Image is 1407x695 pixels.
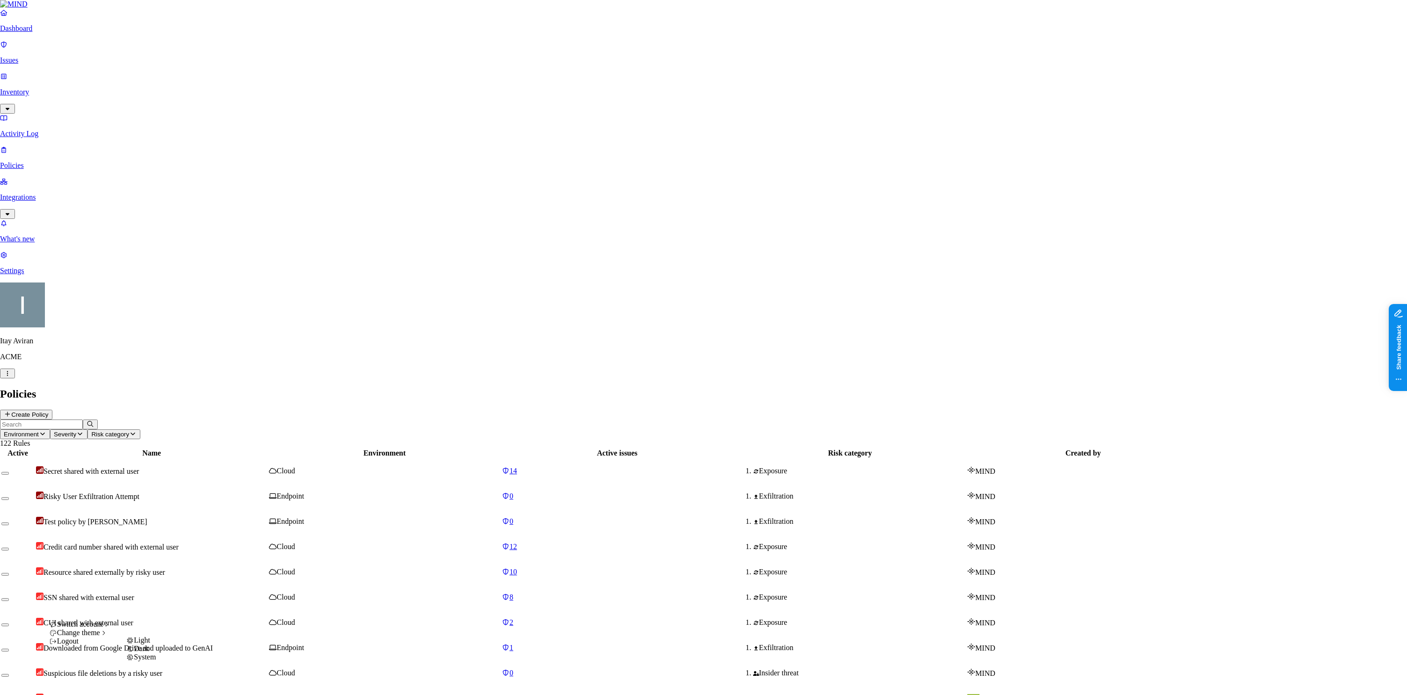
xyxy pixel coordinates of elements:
img: severity-critical [36,517,44,524]
span: Risk category [91,431,129,438]
span: MIND [975,669,995,677]
img: mind-logo-icon [967,593,975,600]
span: Cloud [277,618,295,626]
span: Endpoint [277,492,305,500]
img: severity-high [36,593,44,600]
span: Cloud [277,669,295,677]
span: Credit card number shared with external user [44,543,179,551]
img: severity-high [36,542,44,550]
span: Light [134,636,150,644]
div: Environment [269,449,500,457]
span: System [134,653,156,661]
span: Switch account [57,620,103,628]
div: Name [36,449,267,457]
span: 14 [509,467,517,475]
div: Exposure [753,543,965,551]
img: mind-logo-icon [967,668,975,676]
span: 2 [509,618,513,626]
img: severity-high [36,668,44,676]
div: Logout [50,637,111,645]
img: severity-critical [36,466,44,474]
div: Insider threat [753,669,965,677]
span: Suspicious file deletions by a risky user [44,669,162,677]
img: mind-logo-icon [967,517,975,524]
img: mind-logo-icon [967,542,975,550]
span: MIND [975,543,995,551]
span: MIND [975,492,995,500]
span: Secret shared with external user [44,467,139,475]
img: severity-high [36,643,44,651]
span: 0 [509,669,513,677]
span: Severity [54,431,76,438]
img: severity-high [36,618,44,625]
span: Environment [4,431,39,438]
img: mind-logo-icon [967,466,975,474]
span: Dark [134,644,149,652]
img: mind-logo-icon [967,618,975,625]
span: Resource shared externally by risky user [44,568,165,576]
span: Test policy by [PERSON_NAME] [44,518,147,526]
span: Risky User Exfiltration Attempt [44,492,139,500]
div: Exfiltration [753,644,965,652]
span: 8 [509,593,513,601]
span: Cloud [277,568,295,576]
div: Exposure [753,618,965,627]
div: Exfiltration [753,492,965,500]
span: Endpoint [277,644,305,652]
span: 0 [509,517,513,525]
span: Cloud [277,467,295,475]
span: Endpoint [277,517,305,525]
span: MIND [975,644,995,652]
div: Risk category [734,449,965,457]
img: mind-logo-icon [967,567,975,575]
img: severity-high [36,567,44,575]
span: MIND [975,619,995,627]
div: Exposure [753,568,965,576]
span: CUI shared with external user [44,619,133,627]
span: MIND [975,594,995,601]
div: Active issues [502,449,733,457]
span: Downloaded from Google Drive and uploaded to GenAI [44,644,213,652]
span: 12 [509,543,517,550]
div: Active [1,449,34,457]
span: 10 [509,568,517,576]
img: mind-logo-icon [967,643,975,651]
span: Change theme [57,629,100,637]
img: mind-logo-icon [967,492,975,499]
div: Exposure [753,593,965,601]
span: SSN shared with external user [44,594,134,601]
img: severity-critical [36,492,44,499]
span: MIND [975,518,995,526]
div: Created by [967,449,1199,457]
span: Cloud [277,593,295,601]
div: Exfiltration [753,517,965,526]
span: 1 [509,644,513,652]
span: MIND [975,568,995,576]
span: Cloud [277,543,295,550]
span: 0 [509,492,513,500]
div: Exposure [753,467,965,475]
span: MIND [975,467,995,475]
